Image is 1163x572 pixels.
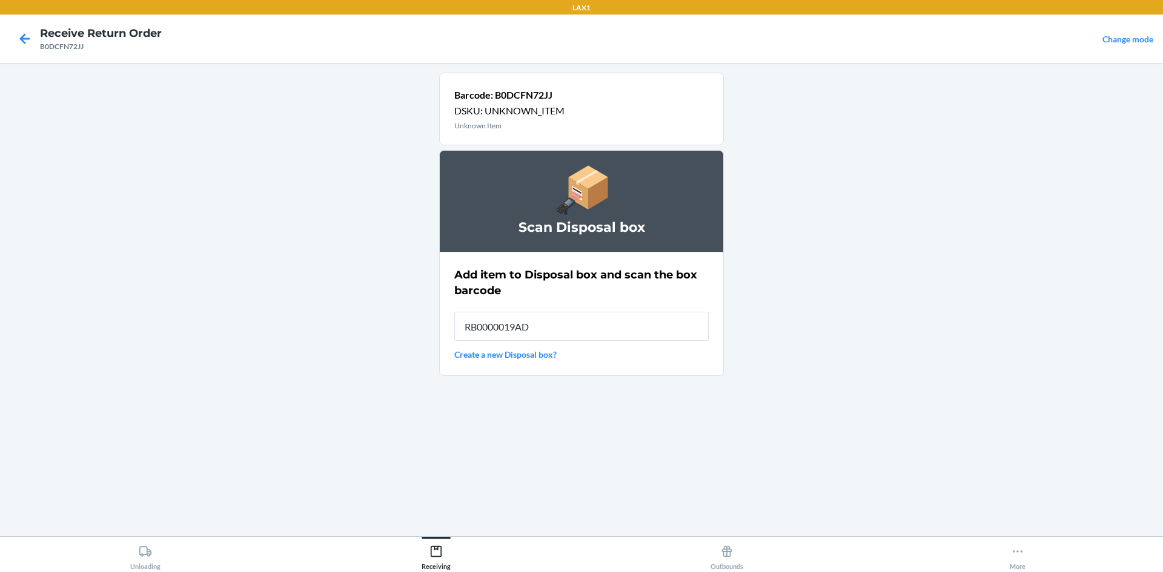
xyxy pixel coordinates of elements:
a: Create a new Disposal box? [454,348,709,361]
h4: Receive Return Order [40,25,162,41]
div: Outbounds [711,540,743,570]
p: LAX1 [572,2,591,13]
button: More [872,537,1163,570]
div: B0DCFN72JJ [40,41,162,52]
button: Outbounds [581,537,872,570]
p: Barcode: B0DCFN72JJ [454,88,565,102]
button: Receiving [291,537,581,570]
h3: Scan Disposal box [454,218,709,237]
div: More [1010,540,1025,570]
div: Unloading [130,540,161,570]
p: DSKU: UNKNOWN_ITEM [454,104,565,118]
input: Disposal Box Barcode [454,312,709,341]
a: Change mode [1102,34,1153,44]
div: Receiving [422,540,451,570]
h2: Add item to Disposal box and scan the box barcode [454,267,709,298]
p: Unknown Item [454,120,565,131]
